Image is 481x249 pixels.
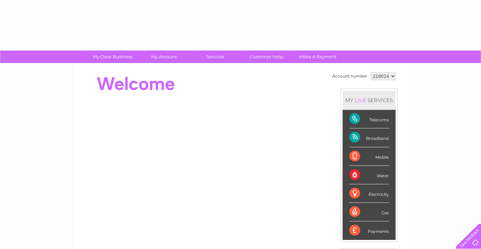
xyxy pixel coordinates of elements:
[85,51,140,63] a: My Clear Business
[349,110,389,128] div: Telecoms
[353,97,368,103] div: LIVE
[349,166,389,184] div: Water
[290,51,346,63] a: Make A Payment
[239,51,294,63] a: Customer Help
[349,147,389,166] div: Mobile
[349,203,389,221] div: Gas
[349,184,389,203] div: Electricity
[343,91,396,110] div: MY SERVICES
[349,128,389,147] div: Broadband
[349,221,389,240] div: Payments
[330,70,369,82] td: Account number
[136,51,192,63] a: My Account
[187,51,243,63] a: Services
